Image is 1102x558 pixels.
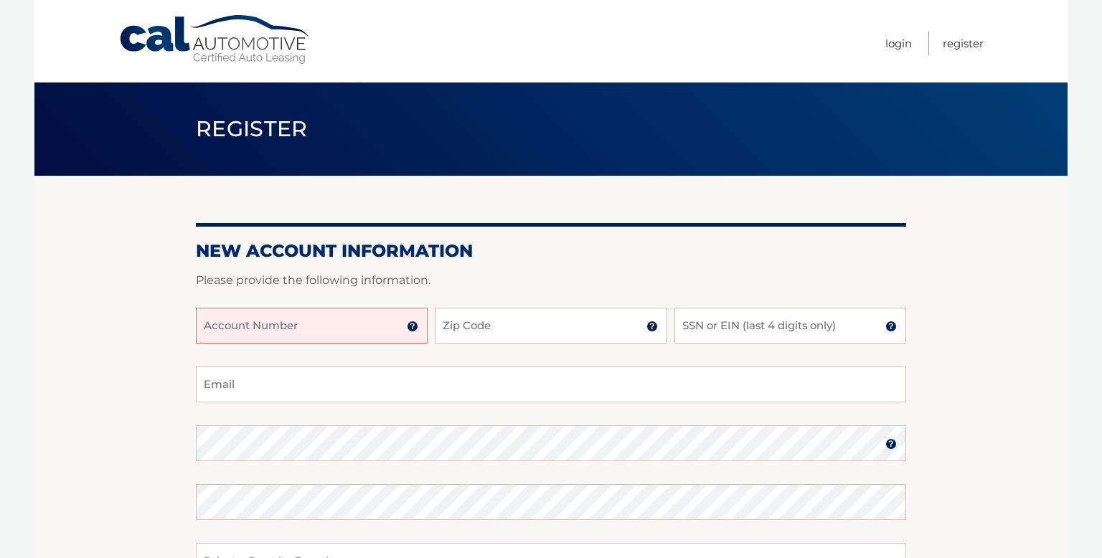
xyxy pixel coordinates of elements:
[118,14,312,65] a: Cal Automotive
[646,321,658,332] img: tooltip.svg
[196,240,906,262] h2: New Account Information
[196,270,906,290] p: Please provide the following information.
[407,321,418,332] img: tooltip.svg
[943,32,984,55] a: Register
[196,308,428,344] input: Account Number
[196,367,906,402] input: Email
[885,321,897,332] img: tooltip.svg
[435,308,667,344] input: Zip Code
[674,308,906,344] input: SSN or EIN (last 4 digits only)
[196,115,308,142] span: Register
[885,32,912,55] a: Login
[885,438,897,450] img: tooltip.svg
